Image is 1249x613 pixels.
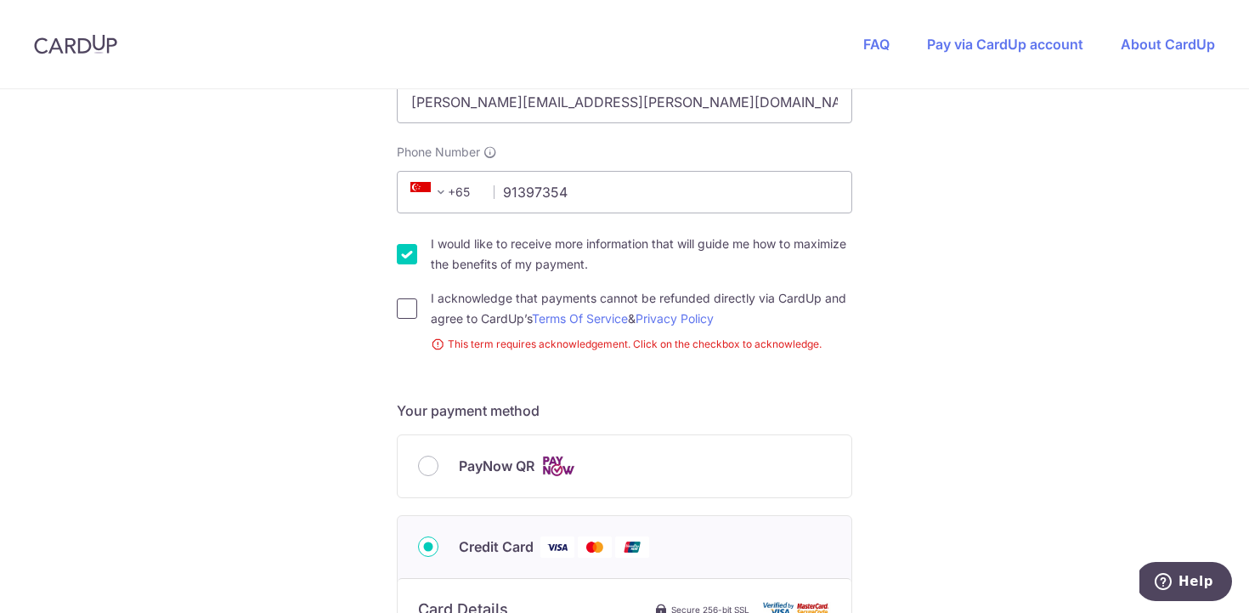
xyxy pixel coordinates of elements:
span: Phone Number [397,144,480,161]
img: Mastercard [578,536,612,558]
span: +65 [410,182,451,202]
a: Pay via CardUp account [927,36,1083,53]
div: PayNow QR Cards logo [418,456,831,477]
a: FAQ [863,36,890,53]
a: Terms Of Service [532,311,628,326]
span: +65 [405,182,482,202]
small: This term requires acknowledgement. Click on the checkbox to acknowledge. [431,336,852,353]
span: Credit Card [459,536,534,557]
a: About CardUp [1121,36,1215,53]
img: CardUp [34,34,117,54]
iframe: Opens a widget where you can find more information [1139,562,1232,604]
h5: Your payment method [397,400,852,421]
div: Credit Card Visa Mastercard Union Pay [418,536,831,558]
img: Union Pay [615,536,649,558]
label: I acknowledge that payments cannot be refunded directly via CardUp and agree to CardUp’s & [431,288,852,329]
span: PayNow QR [459,456,534,476]
a: Privacy Policy [636,311,714,326]
img: Cards logo [541,456,575,477]
img: Visa [540,536,574,558]
label: I would like to receive more information that will guide me how to maximize the benefits of my pa... [431,234,852,275]
input: Email address [397,81,852,123]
